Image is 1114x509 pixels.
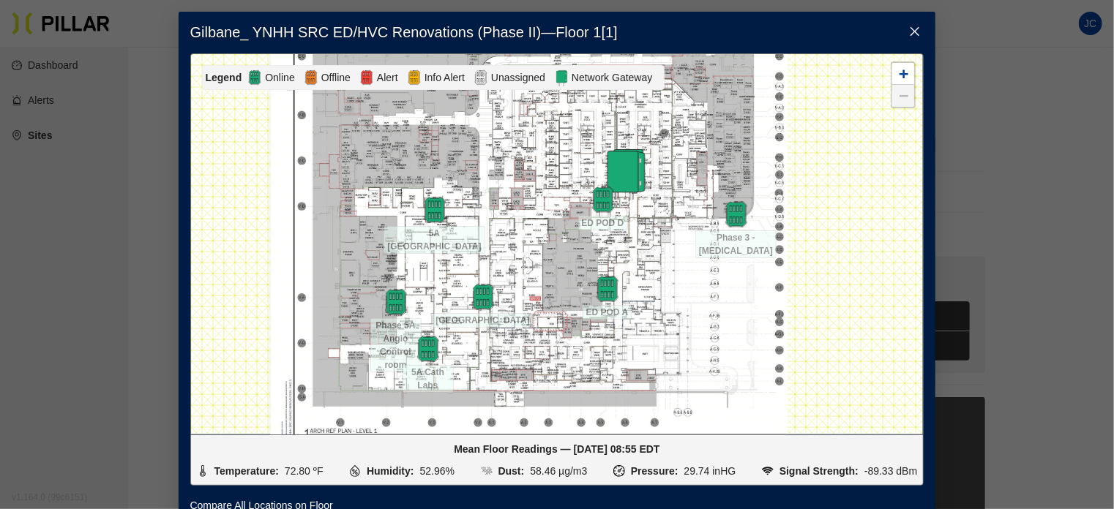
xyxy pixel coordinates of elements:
img: pod-online.97050380.svg [470,284,496,310]
div: Pressure: [631,463,679,479]
img: HUMIDITY [349,465,361,477]
img: pod-online.97050380.svg [383,289,409,315]
li: 58.46 µg/m3 [481,463,588,479]
img: DUST [481,465,493,477]
div: ED POD D [577,186,629,213]
img: Marker [599,148,650,200]
span: − [899,86,908,105]
span: [GEOGRAPHIC_DATA] [432,313,533,328]
div: ED POD A [582,276,633,302]
img: PRESSURE [613,465,625,477]
img: TEMPERATURE [197,465,209,477]
span: close [909,26,921,37]
div: Humidity: [367,463,414,479]
img: pod-online.97050380.svg [422,197,448,223]
li: 72.80 ºF [197,463,324,479]
div: Legend [206,69,248,86]
span: Network Gateway [569,69,655,86]
img: Offline [304,69,318,86]
span: ED POD D [578,216,628,230]
span: Unassigned [488,69,548,86]
div: Phase 3 - [MEDICAL_DATA] [711,201,762,227]
li: 52.96% [349,463,455,479]
span: + [899,64,908,83]
h3: Gilbane_ YNHH SRC ED/HVC Renovations (Phase II) — Floor 1 [ 1 ] [190,23,924,42]
span: Offline [318,69,354,86]
img: pod-online.97050380.svg [723,201,749,227]
span: Phase 3 - [MEDICAL_DATA] [695,230,777,258]
li: 29.74 inHG [613,463,736,479]
span: 5A [GEOGRAPHIC_DATA] [384,226,485,254]
img: pod-online.97050380.svg [415,336,441,362]
img: Online [247,69,262,86]
img: SIGNAL_RSSI [762,465,774,477]
div: [GEOGRAPHIC_DATA] [457,284,509,310]
span: Alert [374,69,401,86]
div: Temperature: [214,463,279,479]
span: Phase 5A Angio Control room [370,318,422,372]
img: Alert [407,69,422,86]
img: pod-online.97050380.svg [590,186,616,213]
div: 5A [GEOGRAPHIC_DATA] [409,197,460,223]
div: Phase 5A Angio Control room [370,289,422,315]
div: Mean Floor Readings — [DATE] 08:55 EDT [197,441,918,457]
a: Zoom in [892,63,914,85]
span: Online [262,69,297,86]
span: 5A Cath Labs [403,365,454,393]
img: Alert [359,69,374,86]
img: Network Gateway [554,69,569,86]
span: ED POD A [583,305,632,320]
button: Close [894,12,935,53]
div: Signal Strength: [780,463,859,479]
img: Unassigned [474,69,488,86]
span: Info Alert [422,69,468,86]
img: pod-online.97050380.svg [594,276,621,302]
div: 5A Cath Labs [403,336,454,362]
a: Zoom out [892,85,914,107]
div: Dust: [498,463,525,479]
li: -89.33 dBm [762,463,918,479]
